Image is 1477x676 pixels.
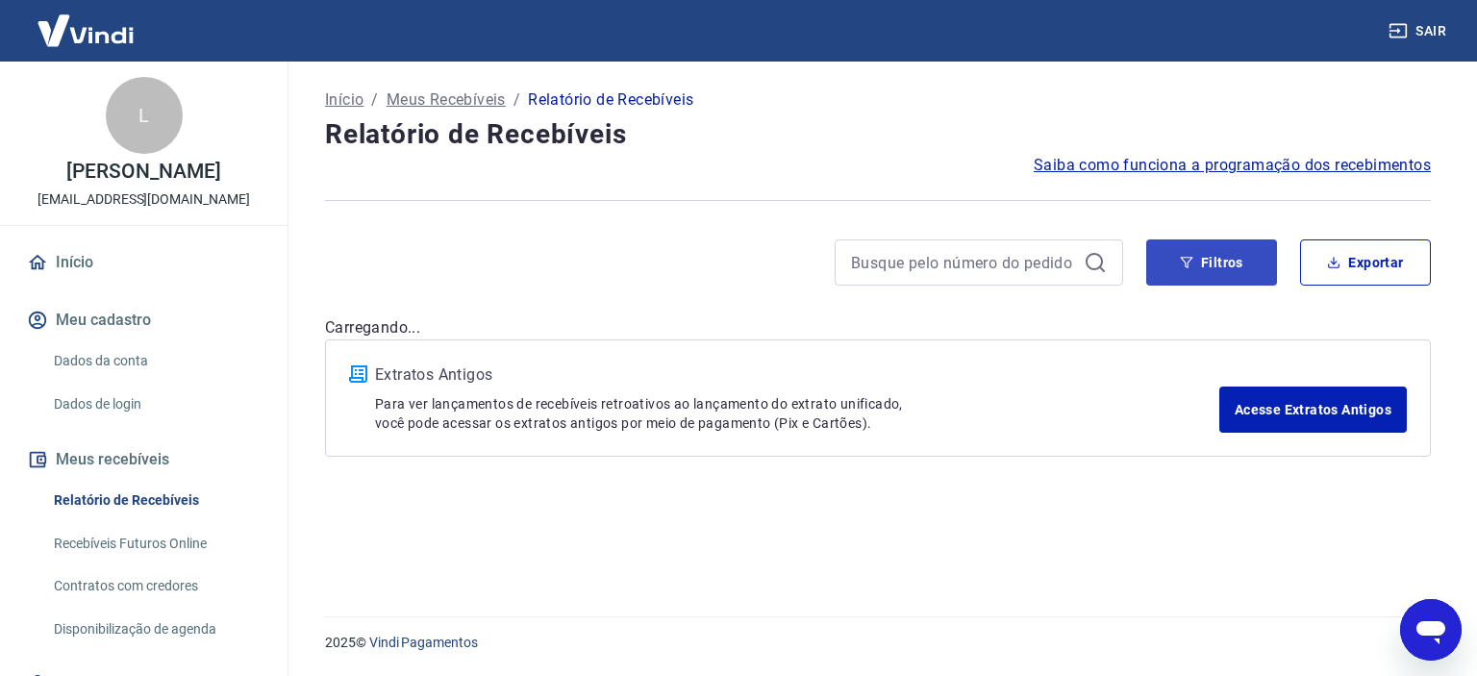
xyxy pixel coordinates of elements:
[325,115,1431,154] h4: Relatório de Recebíveis
[66,162,220,182] p: [PERSON_NAME]
[375,363,1219,387] p: Extratos Antigos
[349,365,367,383] img: ícone
[325,316,1431,339] p: Carregando...
[1034,154,1431,177] a: Saiba como funciona a programação dos recebimentos
[23,299,264,341] button: Meu cadastro
[46,566,264,606] a: Contratos com credores
[46,610,264,649] a: Disponibilização de agenda
[106,77,183,154] div: L
[1219,387,1407,433] a: Acesse Extratos Antigos
[38,189,250,210] p: [EMAIL_ADDRESS][DOMAIN_NAME]
[46,341,264,381] a: Dados da conta
[513,88,520,112] p: /
[325,88,363,112] a: Início
[46,481,264,520] a: Relatório de Recebíveis
[528,88,693,112] p: Relatório de Recebíveis
[851,248,1076,277] input: Busque pelo número do pedido
[1300,239,1431,286] button: Exportar
[46,524,264,563] a: Recebíveis Futuros Online
[325,633,1431,653] p: 2025 ©
[23,1,148,60] img: Vindi
[375,394,1219,433] p: Para ver lançamentos de recebíveis retroativos ao lançamento do extrato unificado, você pode aces...
[1400,599,1462,661] iframe: Botão para abrir a janela de mensagens
[387,88,506,112] a: Meus Recebíveis
[23,241,264,284] a: Início
[23,438,264,481] button: Meus recebíveis
[1146,239,1277,286] button: Filtros
[369,635,478,650] a: Vindi Pagamentos
[46,385,264,424] a: Dados de login
[371,88,378,112] p: /
[1385,13,1454,49] button: Sair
